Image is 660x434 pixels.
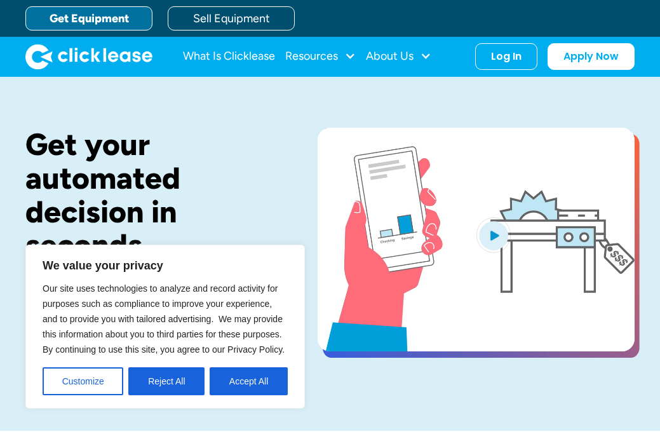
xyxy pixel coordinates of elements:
[491,50,522,63] div: Log In
[25,44,152,69] img: Clicklease logo
[43,283,285,355] span: Our site uses technologies to analyze and record activity for purposes such as compliance to impr...
[285,44,356,69] div: Resources
[548,43,635,70] a: Apply Now
[366,44,431,69] div: About Us
[25,6,152,31] a: Get Equipment
[25,245,305,409] div: We value your privacy
[210,367,288,395] button: Accept All
[476,217,511,253] img: Blue play button logo on a light blue circular background
[25,128,277,262] h1: Get your automated decision in seconds.
[43,367,123,395] button: Customize
[318,128,635,351] a: open lightbox
[43,258,288,273] p: We value your privacy
[183,44,275,69] a: What Is Clicklease
[128,367,205,395] button: Reject All
[25,44,152,69] a: home
[168,6,295,31] a: Sell Equipment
